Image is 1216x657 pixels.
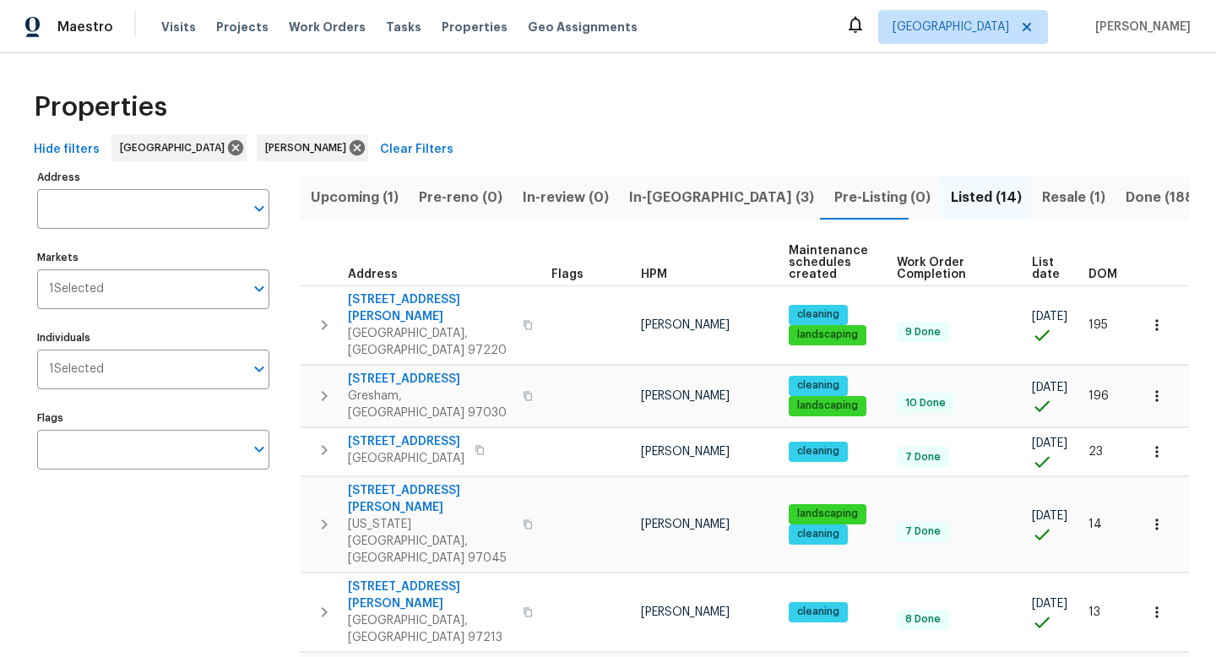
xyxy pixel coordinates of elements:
[348,291,513,325] span: [STREET_ADDRESS][PERSON_NAME]
[348,516,513,567] span: [US_STATE][GEOGRAPHIC_DATA], [GEOGRAPHIC_DATA] 97045
[442,19,508,35] span: Properties
[311,186,399,209] span: Upcoming (1)
[1088,519,1102,530] span: 14
[790,378,846,393] span: cleaning
[161,19,196,35] span: Visits
[348,450,464,467] span: [GEOGRAPHIC_DATA]
[37,172,269,182] label: Address
[1032,257,1060,280] span: List date
[897,257,1003,280] span: Work Order Completion
[348,388,513,421] span: Gresham, [GEOGRAPHIC_DATA] 97030
[247,437,271,461] button: Open
[37,333,269,343] label: Individuals
[641,606,730,618] span: [PERSON_NAME]
[528,19,638,35] span: Geo Assignments
[380,139,453,160] span: Clear Filters
[551,269,584,280] span: Flags
[386,21,421,33] span: Tasks
[898,325,947,339] span: 9 Done
[37,413,269,423] label: Flags
[57,19,113,35] span: Maestro
[37,252,269,263] label: Markets
[247,197,271,220] button: Open
[1126,186,1199,209] span: Done (188)
[120,139,231,156] span: [GEOGRAPHIC_DATA]
[1032,598,1067,610] span: [DATE]
[893,19,1009,35] span: [GEOGRAPHIC_DATA]
[348,482,513,516] span: [STREET_ADDRESS][PERSON_NAME]
[265,139,353,156] span: [PERSON_NAME]
[1088,19,1191,35] span: [PERSON_NAME]
[348,578,513,612] span: [STREET_ADDRESS][PERSON_NAME]
[247,277,271,301] button: Open
[1032,382,1067,394] span: [DATE]
[247,357,271,381] button: Open
[419,186,502,209] span: Pre-reno (0)
[1088,319,1108,331] span: 195
[1088,446,1103,458] span: 23
[898,396,953,410] span: 10 Done
[641,390,730,402] span: [PERSON_NAME]
[111,134,247,161] div: [GEOGRAPHIC_DATA]
[790,307,846,322] span: cleaning
[789,245,868,280] span: Maintenance schedules created
[27,134,106,166] button: Hide filters
[1032,311,1067,323] span: [DATE]
[1042,186,1105,209] span: Resale (1)
[790,527,846,541] span: cleaning
[641,319,730,331] span: [PERSON_NAME]
[373,134,460,166] button: Clear Filters
[523,186,609,209] span: In-review (0)
[1088,606,1100,618] span: 13
[348,371,513,388] span: [STREET_ADDRESS]
[1032,510,1067,522] span: [DATE]
[641,519,730,530] span: [PERSON_NAME]
[834,186,931,209] span: Pre-Listing (0)
[790,399,865,413] span: landscaping
[49,282,104,296] span: 1 Selected
[348,433,464,450] span: [STREET_ADDRESS]
[34,99,167,116] span: Properties
[49,362,104,377] span: 1 Selected
[216,19,269,35] span: Projects
[257,134,368,161] div: [PERSON_NAME]
[1088,390,1109,402] span: 196
[348,612,513,646] span: [GEOGRAPHIC_DATA], [GEOGRAPHIC_DATA] 97213
[790,507,865,521] span: landscaping
[629,186,814,209] span: In-[GEOGRAPHIC_DATA] (3)
[790,605,846,619] span: cleaning
[641,446,730,458] span: [PERSON_NAME]
[289,19,366,35] span: Work Orders
[790,444,846,459] span: cleaning
[1088,269,1117,280] span: DOM
[898,450,947,464] span: 7 Done
[898,524,947,539] span: 7 Done
[641,269,667,280] span: HPM
[898,612,947,627] span: 8 Done
[34,139,100,160] span: Hide filters
[790,328,865,342] span: landscaping
[951,186,1022,209] span: Listed (14)
[1032,437,1067,449] span: [DATE]
[348,269,398,280] span: Address
[348,325,513,359] span: [GEOGRAPHIC_DATA], [GEOGRAPHIC_DATA] 97220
